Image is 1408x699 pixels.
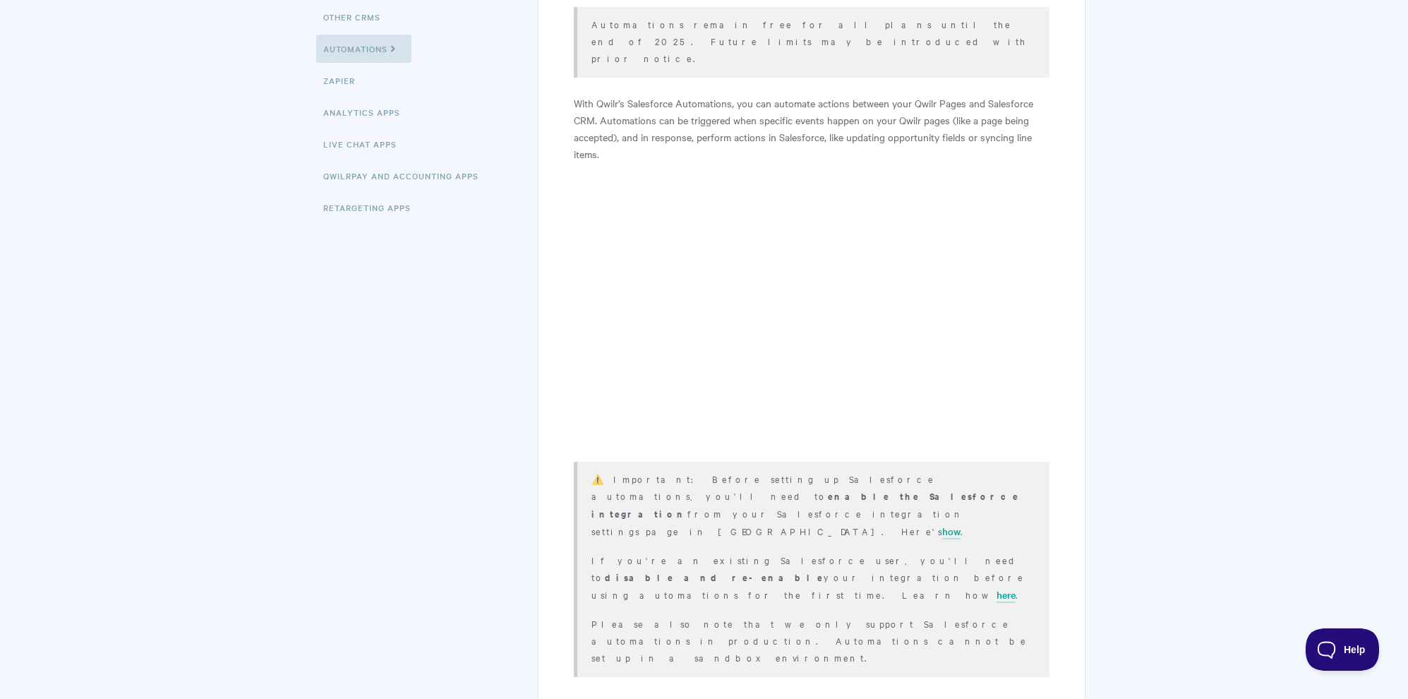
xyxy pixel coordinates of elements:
[323,98,411,126] a: Analytics Apps
[323,66,366,95] a: Zapier
[316,35,411,63] a: Automations
[605,570,824,584] b: disable and re-enable
[591,16,1031,66] p: Automations remain free for all plans until the end of 2025. Future limits may be introduced with...
[323,3,391,31] a: Other CRMs
[323,162,489,190] a: QwilrPay and Accounting Apps
[574,95,1049,162] p: With Qwilr’s Salesforce Automations, you can automate actions between your Qwilr Pages and Salesf...
[591,470,1031,539] p: ⚠️ Important: Before setting up Salesforce automations, you'll need to from your Salesforce integ...
[942,524,961,539] a: how
[323,193,421,222] a: Retargeting Apps
[1306,628,1380,671] iframe: Toggle Customer Support
[323,130,407,158] a: Live Chat Apps
[997,587,1016,603] a: here
[591,615,1031,666] p: Please also note that we only support Salesforce automations in production. Automations cannot be...
[591,551,1031,603] p: If you're an existing Salesforce user, you'll need to your integration before using automations f...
